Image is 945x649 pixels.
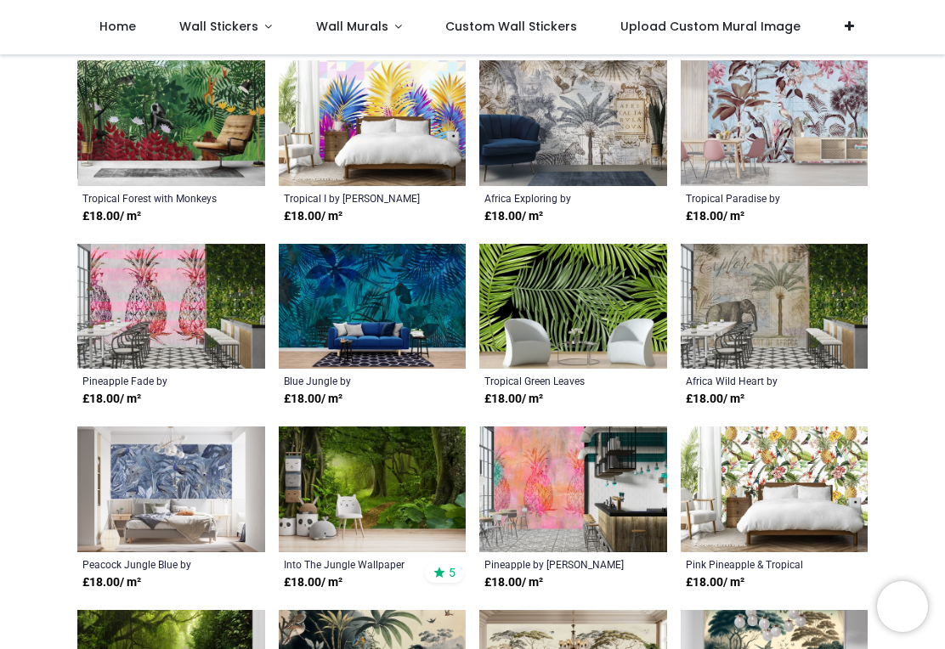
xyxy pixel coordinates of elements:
[686,557,828,571] a: Pink Pineapple & Tropical Birds by [PERSON_NAME]
[484,391,543,408] strong: £ 18.00 / m²
[82,191,224,205] a: Tropical Forest with Monkeys (1910) [PERSON_NAME]
[77,244,265,370] img: Pineapple Fade Wall Mural by Andrea Haase
[284,208,342,225] strong: £ 18.00 / m²
[445,18,577,35] span: Custom Wall Stickers
[484,208,543,225] strong: £ 18.00 / m²
[284,574,342,591] strong: £ 18.00 / m²
[484,191,626,205] a: Africa Exploring by [PERSON_NAME]
[82,574,141,591] strong: £ 18.00 / m²
[77,60,265,186] img: Tropical Forest with Monkeys (1910) Wall Mural Henri Rousseau
[179,18,258,35] span: Wall Stickers
[99,18,136,35] span: Home
[681,244,869,370] img: Africa Wild Heart Wall Mural by Andrea Haase
[686,391,744,408] strong: £ 18.00 / m²
[284,391,342,408] strong: £ 18.00 / m²
[82,374,224,387] a: Pineapple Fade by [PERSON_NAME]
[484,574,543,591] strong: £ 18.00 / m²
[82,557,224,571] a: Peacock Jungle Blue by [PERSON_NAME]
[284,191,426,205] a: Tropical I by [PERSON_NAME]
[82,391,141,408] strong: £ 18.00 / m²
[686,208,744,225] strong: £ 18.00 / m²
[82,208,141,225] strong: £ 18.00 / m²
[284,557,426,571] a: Into The Jungle Wallpaper
[877,581,928,632] iframe: Brevo live chat
[686,191,828,205] a: Tropical Paradise by [PERSON_NAME]
[484,557,626,571] a: Pineapple by [PERSON_NAME]
[449,565,456,580] span: 5
[686,374,828,387] a: Africa Wild Heart by [PERSON_NAME]
[279,244,467,370] img: Blue Jungle Wall Mural by Andrea Haase
[284,374,426,387] a: Blue Jungle by [PERSON_NAME]
[681,60,869,186] img: Tropical Paradise Wall Mural by Andrea Haase
[279,426,467,552] img: Into The Jungle Wall Mural Wallpaper
[316,18,388,35] span: Wall Murals
[479,244,667,370] img: Tropical Green Leaves Wall Mural Wallpaper
[279,60,467,186] img: Tropical I Wall Mural by Tenyo Marchev
[77,426,265,552] img: Peacock Jungle Blue Wall Mural by Andrea Haase
[479,60,667,186] img: Africa Exploring Wall Mural by Andrea Haase
[686,574,744,591] strong: £ 18.00 / m²
[620,18,801,35] span: Upload Custom Mural Image
[681,426,869,552] img: Pink Pineapple & Tropical Birds Wall Mural by Uta Naumann
[484,374,626,387] a: Tropical Green Leaves Wallpaper
[479,426,667,552] img: Pineapple Wall Mural by Andrea Haase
